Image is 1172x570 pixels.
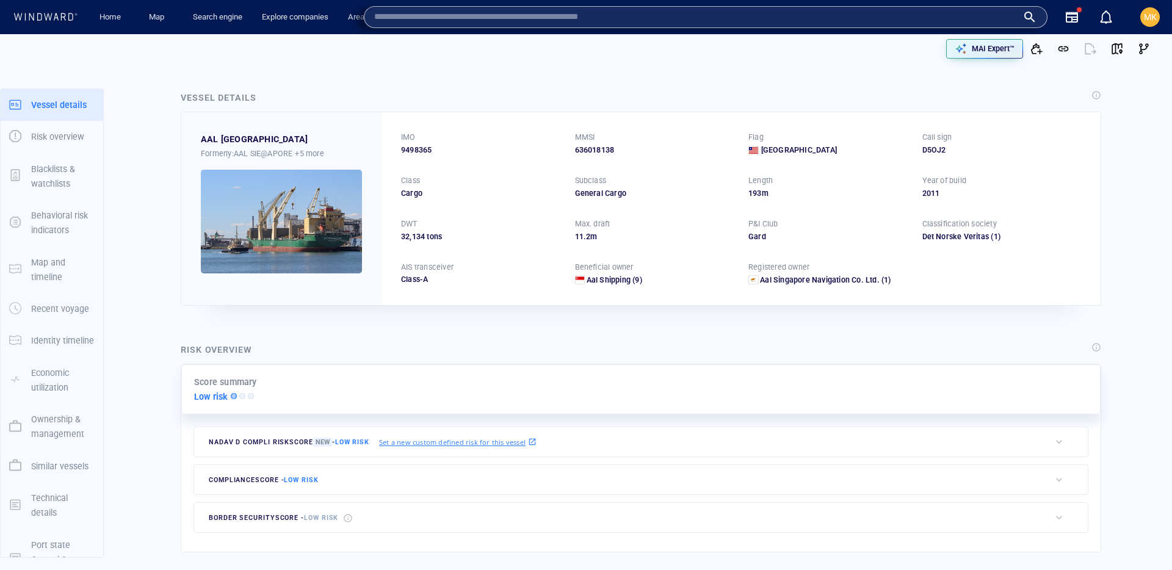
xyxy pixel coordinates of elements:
p: Score summary [194,375,257,389]
span: New [313,438,332,447]
span: Aal Shipping [587,275,631,284]
p: Technical details [31,491,95,521]
div: General Cargo [575,188,734,199]
iframe: Chat [1120,515,1163,561]
span: Nadav D Compli risk score - [209,438,369,447]
a: Map and timeline [1,263,103,275]
div: Risk overview [181,342,252,357]
a: Similar vessels [1,460,103,471]
a: Map [144,7,173,28]
a: Recent voyage [1,303,103,314]
a: Home [95,7,126,28]
div: Det Norske Veritas [922,231,989,242]
span: 193 [748,189,762,198]
p: Low risk [194,389,228,404]
p: Vessel details [31,98,87,112]
p: Class [401,175,420,186]
span: 11 [575,232,584,241]
p: Registered owner [748,262,809,273]
a: Vessel details [1,98,103,110]
div: Notification center [1099,10,1113,24]
p: Max. draft [575,218,610,229]
div: 636018138 [575,145,734,156]
button: Technical details [1,482,103,529]
span: MK [1144,12,1157,22]
a: Technical details [1,499,103,510]
p: Identity timeline [31,333,94,348]
button: Home [90,7,129,28]
span: Aal Singapore Navigation Co. Ltd. [760,275,880,284]
span: . [584,232,586,241]
a: Aal Shipping (9) [587,275,642,286]
a: Search engine [188,7,247,28]
p: Economic utilization [31,366,95,395]
button: Ownership & management [1,403,103,450]
button: Risk overview [1,121,103,153]
div: AAL [GEOGRAPHIC_DATA] [201,132,308,146]
span: border security score - [209,514,338,522]
span: 9498365 [401,145,432,156]
button: Recent voyage [1,293,103,325]
a: Ownership & management [1,420,103,432]
span: (1) [989,231,1081,242]
p: MAI Expert™ [972,43,1015,54]
p: Call sign [922,132,952,143]
button: MAI Expert™ [946,39,1023,59]
span: m [762,189,769,198]
span: compliance score - [209,476,319,484]
a: Aal Singapore Navigation Co. Ltd. (1) [760,275,891,286]
p: P&I Club [748,218,778,229]
span: (9) [631,275,642,286]
p: Ownership & management [31,412,95,442]
a: Explore companies [257,7,333,28]
a: Identity timeline [1,334,103,346]
a: Economic utilization [1,373,103,385]
button: Behavioral risk indicators [1,200,103,247]
span: Class-A [401,275,428,284]
p: Flag [748,132,764,143]
p: Risk overview [31,129,84,144]
span: (1) [880,275,891,286]
a: Behavioral risk indicators [1,217,103,228]
button: Get link [1050,35,1077,62]
p: Similar vessels [31,459,89,474]
p: Map and timeline [31,255,95,285]
p: Set a new custom defined risk for this vessel [379,437,526,447]
p: MMSI [575,132,595,143]
p: +5 more [295,147,324,160]
div: 2011 [922,188,1082,199]
p: IMO [401,132,416,143]
button: Vessel details [1,89,103,121]
p: Recent voyage [31,301,89,316]
button: Visual Link Analysis [1130,35,1157,62]
span: 2 [586,232,590,241]
p: Year of build [922,175,967,186]
button: Blacklists & watchlists [1,153,103,200]
a: Area analysis [343,7,400,28]
button: MK [1138,5,1162,29]
a: Port state Control & Casualties [1,553,103,565]
button: Map [139,7,178,28]
span: [GEOGRAPHIC_DATA] [761,145,837,156]
div: D5OJ2 [922,145,1082,156]
button: Map and timeline [1,247,103,294]
span: Low risk [284,476,318,484]
button: Identity timeline [1,325,103,356]
button: Similar vessels [1,450,103,482]
div: Det Norske Veritas [922,231,1082,242]
p: Length [748,175,773,186]
span: m [590,232,597,241]
a: Risk overview [1,131,103,142]
a: Blacklists & watchlists [1,170,103,181]
div: Vessel details [181,90,256,105]
button: Add to vessel list [1023,35,1050,62]
p: AIS transceiver [401,262,454,273]
div: Cargo [401,188,560,199]
span: AAL SINGAPORE [201,132,308,146]
a: Set a new custom defined risk for this vessel [379,435,537,449]
img: 5905c3473d57334c83c36ac9_0 [201,170,362,273]
p: Subclass [575,175,607,186]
